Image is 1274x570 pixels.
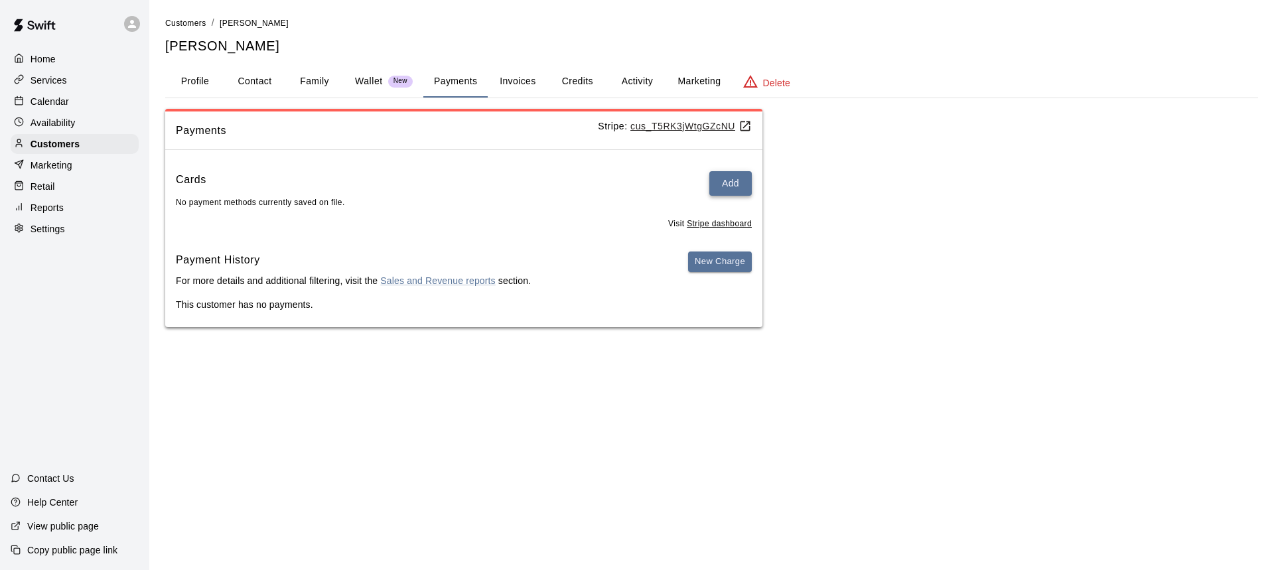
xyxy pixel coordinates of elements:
p: View public page [27,520,99,533]
a: Sales and Revenue reports [380,275,495,286]
span: Visit [668,218,752,231]
p: Calendar [31,95,69,108]
a: Stripe dashboard [687,219,752,228]
a: Reports [11,198,139,218]
div: basic tabs example [165,66,1258,98]
button: Marketing [667,66,731,98]
nav: breadcrumb [165,16,1258,31]
p: Availability [31,116,76,129]
span: No payment methods currently saved on file. [176,198,345,207]
h6: Cards [176,171,206,196]
span: Payments [176,122,598,139]
p: Copy public page link [27,543,117,557]
button: Add [709,171,752,196]
span: [PERSON_NAME] [220,19,289,28]
a: Settings [11,219,139,239]
button: Profile [165,66,225,98]
a: cus_T5RK3jWtgGZcNU [630,121,752,131]
p: Stripe: [598,119,752,133]
a: Customers [11,134,139,154]
p: Home [31,52,56,66]
button: Activity [607,66,667,98]
p: Wallet [355,74,383,88]
button: Payments [423,66,488,98]
button: Family [285,66,344,98]
p: Settings [31,222,65,236]
a: Home [11,49,139,69]
a: Retail [11,177,139,196]
p: Reports [31,201,64,214]
button: Invoices [488,66,547,98]
h5: [PERSON_NAME] [165,37,1258,55]
p: Marketing [31,159,72,172]
a: Services [11,70,139,90]
button: Contact [225,66,285,98]
p: Help Center [27,496,78,509]
p: This customer has no payments. [176,298,752,311]
a: Calendar [11,92,139,111]
button: New Charge [688,251,752,272]
p: Delete [763,76,790,90]
p: Contact Us [27,472,74,485]
p: Services [31,74,67,87]
a: Marketing [11,155,139,175]
span: New [388,77,413,86]
p: Customers [31,137,80,151]
a: Availability [11,113,139,133]
a: Customers [165,17,206,28]
p: Retail [31,180,55,193]
li: / [212,16,214,30]
button: Credits [547,66,607,98]
p: For more details and additional filtering, visit the section. [176,274,531,287]
span: Customers [165,19,206,28]
h6: Payment History [176,251,531,269]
